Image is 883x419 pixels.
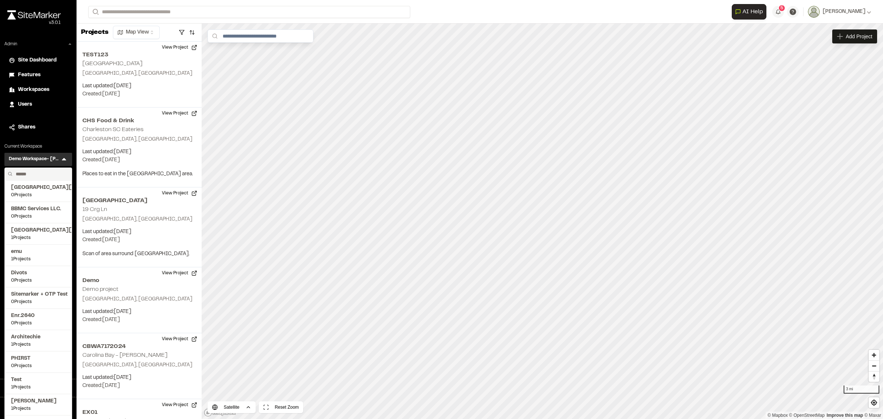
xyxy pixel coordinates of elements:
a: Features [9,71,68,79]
p: Created: [DATE] [82,156,196,164]
span: BBMC Services LLC. [11,205,65,213]
button: View Project [157,267,202,279]
span: Test [11,376,65,384]
button: [PERSON_NAME] [808,6,871,18]
button: Search [88,6,102,18]
h2: [GEOGRAPHIC_DATA] [82,61,142,66]
p: Created: [DATE] [82,382,196,390]
p: [GEOGRAPHIC_DATA], [GEOGRAPHIC_DATA] [82,295,196,303]
a: Architechie1Projects [11,333,65,348]
span: 0 Projects [11,213,65,220]
a: PHIRST0Projects [11,355,65,369]
p: Projects [81,28,109,38]
button: Zoom in [869,350,879,360]
p: Created: [DATE] [82,90,196,98]
button: View Project [157,333,202,345]
span: Site Dashboard [18,56,57,64]
p: Last updated: [DATE] [82,82,196,90]
p: Created: [DATE] [82,316,196,324]
h2: Carolina Bay - [PERSON_NAME] [82,353,167,358]
span: Architechie [11,333,65,341]
p: Admin [4,41,17,47]
span: Sitemarker + OTP Test [11,291,65,299]
span: PHIRST [11,355,65,363]
a: Site Dashboard [9,56,68,64]
span: 5 [780,5,783,11]
p: Last updated: [DATE] [82,308,196,316]
button: Satellite [208,401,256,413]
span: Enr.2640 [11,312,65,320]
a: Users [9,101,68,109]
p: Created: [DATE] [82,236,196,244]
span: [GEOGRAPHIC_DATA][US_STATE] [11,226,65,235]
button: Zoom out [869,360,879,371]
span: AI Help [742,7,763,16]
a: Maxar [864,413,881,418]
a: Sitemarker + OTP Test0Projects [11,291,65,305]
h2: Demo project [82,287,118,292]
h3: Demo Workspace- [PERSON_NAME] [9,156,60,163]
a: [GEOGRAPHIC_DATA][US_STATE]0Projects [11,184,65,198]
p: Last updated: [DATE] [82,148,196,156]
span: Features [18,71,40,79]
span: [PERSON_NAME] [11,397,65,405]
a: Test1Projects [11,376,65,391]
button: View Project [157,108,202,119]
img: User [808,6,820,18]
button: Reset bearing to north [869,371,879,382]
a: Divots0Projects [11,269,65,284]
a: OpenStreetMap [789,413,825,418]
button: 5 [772,6,784,18]
a: Enr.26400Projects [11,312,65,327]
h2: Demo [82,276,196,285]
h2: [GEOGRAPHIC_DATA] [82,196,196,205]
button: Open AI Assistant [732,4,766,20]
p: [GEOGRAPHIC_DATA], [GEOGRAPHIC_DATA] [82,70,196,78]
span: 1 Projects [11,405,65,412]
a: Mapbox logo [204,408,236,417]
h2: TEST123 [82,50,196,59]
div: Open AI Assistant [732,4,769,20]
button: Reset Zoom [259,401,303,413]
p: Scan of area surround [GEOGRAPHIC_DATA]. [82,250,196,258]
p: [GEOGRAPHIC_DATA], [GEOGRAPHIC_DATA] [82,215,196,223]
p: [GEOGRAPHIC_DATA], [GEOGRAPHIC_DATA] [82,361,196,369]
span: 1 Projects [11,384,65,391]
a: emu1Projects [11,248,65,263]
p: Last updated: [DATE] [82,228,196,236]
p: [GEOGRAPHIC_DATA], [GEOGRAPHIC_DATA] [82,135,196,144]
button: View Project [157,399,202,411]
span: Shares [18,123,35,131]
a: [PERSON_NAME]1Projects [11,397,65,412]
h2: 19 Crg Ln [82,207,107,212]
span: 0 Projects [11,320,65,327]
span: 1 Projects [11,256,65,263]
span: 1 Projects [11,235,65,241]
span: 0 Projects [11,277,65,284]
button: Find my location [869,397,879,408]
span: Add Project [846,33,872,40]
a: Workspaces [9,86,68,94]
span: 1 Projects [11,341,65,348]
span: 0 Projects [11,192,65,198]
a: BBMC Services LLC.0Projects [11,205,65,220]
h2: EX01 [82,408,196,417]
p: Last updated: [DATE] [82,374,196,382]
button: View Project [157,187,202,199]
h2: CBWA7172024 [82,342,196,351]
span: emu [11,248,65,256]
span: Divots [11,269,65,277]
h2: Charleston SC Eateries [82,127,143,132]
div: Oh geez...please don't... [7,20,61,26]
p: Places to eat in the [GEOGRAPHIC_DATA] area. [82,170,196,178]
span: [PERSON_NAME] [823,8,865,16]
span: Zoom out [869,361,879,371]
span: [GEOGRAPHIC_DATA][US_STATE] [11,184,65,192]
a: [GEOGRAPHIC_DATA][US_STATE]1Projects [11,226,65,241]
button: View Project [157,42,202,53]
span: Users [18,101,32,109]
img: rebrand.png [7,10,61,20]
